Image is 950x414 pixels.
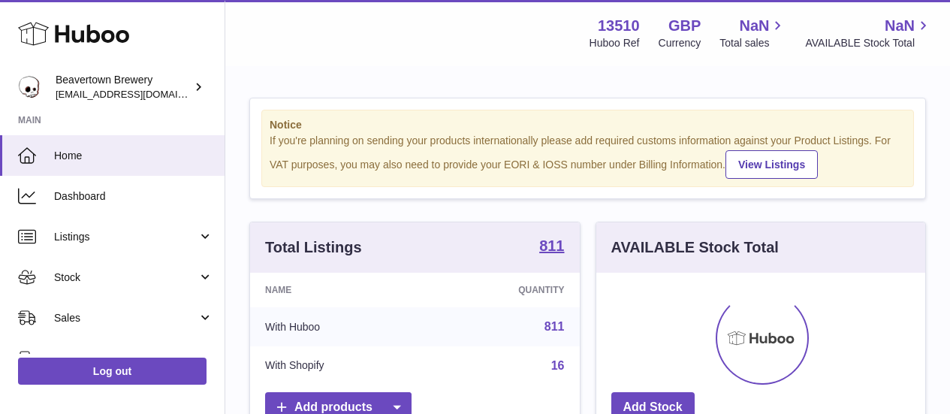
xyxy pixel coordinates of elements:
th: Name [250,273,427,307]
a: View Listings [725,150,818,179]
td: With Shopify [250,346,427,385]
span: AVAILABLE Stock Total [805,36,932,50]
img: internalAdmin-13510@internal.huboo.com [18,76,41,98]
strong: 811 [539,238,564,253]
th: Quantity [427,273,579,307]
a: 811 [544,320,565,333]
span: NaN [885,16,915,36]
span: NaN [739,16,769,36]
a: NaN Total sales [719,16,786,50]
a: NaN AVAILABLE Stock Total [805,16,932,50]
strong: 13510 [598,16,640,36]
div: Beavertown Brewery [56,73,191,101]
div: Currency [659,36,701,50]
span: Total sales [719,36,786,50]
span: Stock [54,270,198,285]
span: Sales [54,311,198,325]
h3: AVAILABLE Stock Total [611,237,779,258]
a: 16 [551,359,565,372]
a: 811 [539,238,564,256]
span: [EMAIL_ADDRESS][DOMAIN_NAME] [56,88,221,100]
span: Listings [54,230,198,244]
span: Dashboard [54,189,213,204]
strong: Notice [270,118,906,132]
span: Orders [54,352,198,366]
strong: GBP [668,16,701,36]
h3: Total Listings [265,237,362,258]
div: Huboo Ref [590,36,640,50]
div: If you're planning on sending your products internationally please add required customs informati... [270,134,906,179]
a: Log out [18,358,207,385]
span: Home [54,149,213,163]
td: With Huboo [250,307,427,346]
